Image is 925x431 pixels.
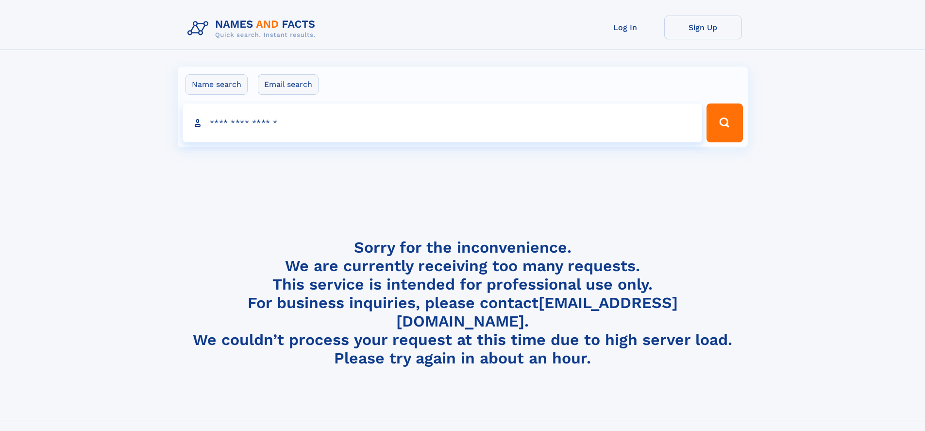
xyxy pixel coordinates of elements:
[258,74,319,95] label: Email search
[396,293,678,330] a: [EMAIL_ADDRESS][DOMAIN_NAME]
[185,74,248,95] label: Name search
[183,103,703,142] input: search input
[184,16,323,42] img: Logo Names and Facts
[587,16,664,39] a: Log In
[706,103,742,142] button: Search Button
[664,16,742,39] a: Sign Up
[184,238,742,368] h4: Sorry for the inconvenience. We are currently receiving too many requests. This service is intend...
